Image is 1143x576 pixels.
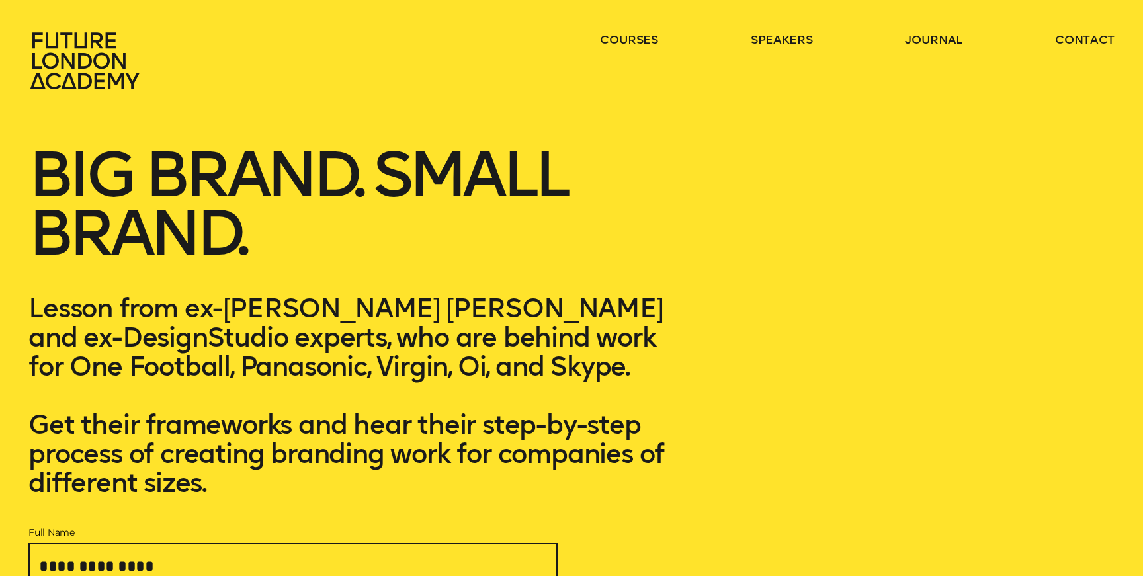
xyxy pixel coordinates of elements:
label: Full Name [28,525,558,540]
h1: Big Brand. Small Brand. [28,145,686,294]
a: contact [1055,32,1115,48]
a: speakers [751,32,812,48]
p: Lesson from ex-[PERSON_NAME] [PERSON_NAME] and ex-DesignStudio experts, who are behind work for O... [28,294,686,497]
a: journal [905,32,962,48]
a: courses [600,32,658,48]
